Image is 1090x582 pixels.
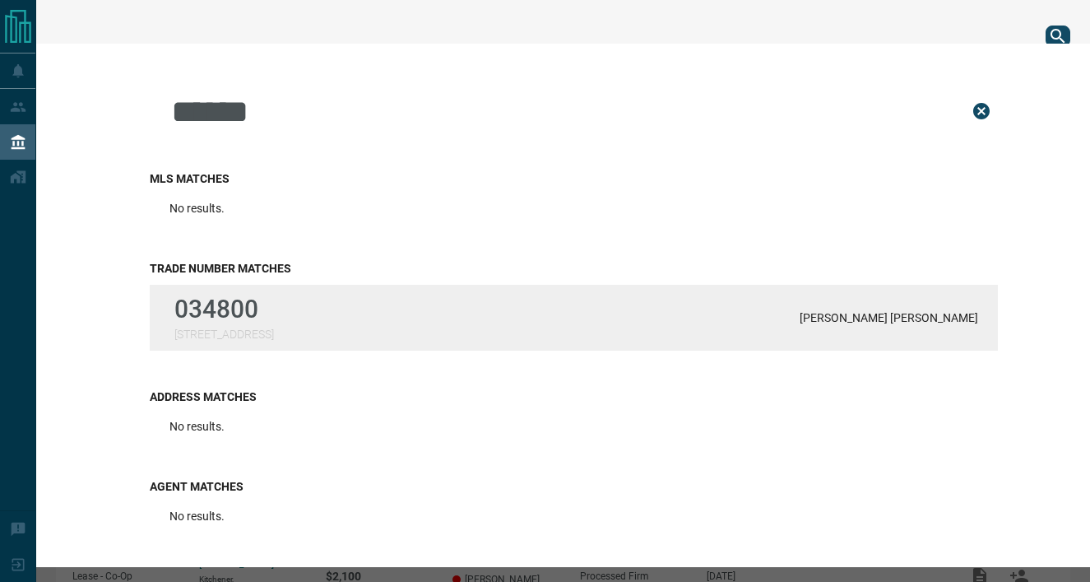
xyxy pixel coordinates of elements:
[169,510,225,523] p: No results.
[150,480,998,493] h3: Agent Matches
[174,295,274,324] p: 034800
[150,390,998,403] h3: Address Matches
[150,262,998,275] h3: Trade Number Matches
[800,311,978,324] p: [PERSON_NAME] [PERSON_NAME]
[1046,26,1070,47] button: search button
[174,328,274,341] p: [STREET_ADDRESS]
[169,420,225,433] p: No results.
[965,95,998,128] button: Close
[169,202,225,215] p: No results.
[150,172,998,185] h3: MLS Matches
